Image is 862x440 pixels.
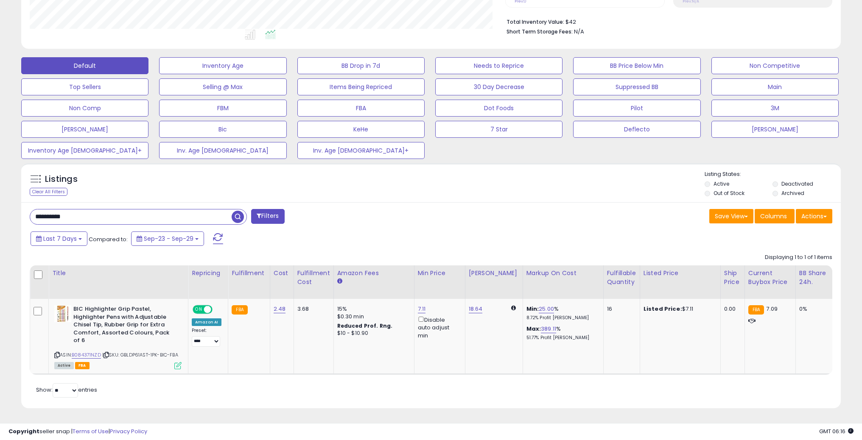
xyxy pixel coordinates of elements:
button: Selling @ Max [159,78,286,95]
a: 7.11 [418,305,426,313]
button: Deflecto [573,121,700,138]
div: Fulfillment Cost [297,269,330,287]
b: Max: [526,325,541,333]
button: Items Being Repriced [297,78,425,95]
div: $0.30 min [337,313,408,320]
small: Amazon Fees. [337,278,342,285]
button: Actions [796,209,832,223]
a: 389.11 [541,325,556,333]
button: Filters [251,209,284,224]
b: Min: [526,305,539,313]
button: Sep-23 - Sep-29 [131,231,204,246]
button: Bic [159,121,286,138]
button: Non Comp [21,100,148,117]
span: OFF [211,306,225,313]
small: FBA [748,305,764,315]
span: Sep-23 - Sep-29 [144,234,193,243]
span: N/A [574,28,584,36]
small: FBA [232,305,247,315]
div: 0% [799,305,827,313]
label: Archived [781,189,804,197]
div: seller snap | | [8,428,147,436]
button: 3M [711,100,839,117]
span: Show: entries [36,386,97,394]
span: All listings currently available for purchase on Amazon [54,362,74,369]
button: BB Price Below Min [573,57,700,74]
span: 2025-10-7 06:16 GMT [819,427,854,435]
b: BIC Highlighter Grip Pastel, Highlighter Pens with Adjustable Chisel Tip, Rubber Grip for Extra C... [73,305,176,347]
button: Main [711,78,839,95]
div: Ship Price [724,269,741,287]
span: FBA [75,362,90,369]
div: Fulfillment [232,269,266,278]
button: Default [21,57,148,74]
div: Current Buybox Price [748,269,792,287]
button: Needs to Reprice [435,57,563,74]
a: Privacy Policy [110,427,147,435]
p: 8.72% Profit [PERSON_NAME] [526,315,597,321]
div: Clear All Filters [30,188,67,196]
div: BB Share 24h. [799,269,830,287]
strong: Copyright [8,427,39,435]
button: [PERSON_NAME] [21,121,148,138]
div: Fulfillable Quantity [607,269,636,287]
b: Total Inventory Value: [507,18,564,25]
span: Last 7 Days [43,234,77,243]
div: 3.68 [297,305,327,313]
b: Listed Price: [644,305,682,313]
button: Pilot [573,100,700,117]
button: Top Sellers [21,78,148,95]
button: Inv. Age [DEMOGRAPHIC_DATA]+ [297,142,425,159]
div: 0.00 [724,305,738,313]
div: Markup on Cost [526,269,600,278]
div: $10 - $10.90 [337,330,408,337]
p: 51.77% Profit [PERSON_NAME] [526,335,597,341]
button: Dot Foods [435,100,563,117]
b: Reduced Prof. Rng. [337,322,393,329]
div: Preset: [192,328,221,347]
button: 30 Day Decrease [435,78,563,95]
h5: Listings [45,173,78,185]
div: Cost [274,269,290,278]
div: Title [52,269,185,278]
span: Compared to: [89,235,128,243]
div: Displaying 1 to 1 of 1 items [765,253,832,262]
button: Save View [709,209,753,223]
a: Terms of Use [73,427,109,435]
div: Listed Price [644,269,717,278]
span: 7.09 [766,305,778,313]
div: Repricing [192,269,224,278]
div: $7.11 [644,305,714,313]
label: Deactivated [781,180,813,187]
div: Amazon AI [192,318,221,326]
div: [PERSON_NAME] [469,269,519,278]
div: 16 [607,305,633,313]
button: BB Drop in 7d [297,57,425,74]
b: Short Term Storage Fees: [507,28,573,35]
button: FBM [159,100,286,117]
button: 7 Star [435,121,563,138]
span: Columns [760,212,787,220]
button: Last 7 Days [31,231,87,246]
button: Non Competitive [711,57,839,74]
button: Inventory Age [DEMOGRAPHIC_DATA]+ [21,142,148,159]
div: % [526,305,597,321]
a: B084371NZD [72,351,101,359]
div: 15% [337,305,408,313]
th: The percentage added to the cost of goods (COGS) that forms the calculator for Min & Max prices. [523,265,603,299]
button: Inv. Age [DEMOGRAPHIC_DATA] [159,142,286,159]
div: Min Price [418,269,462,278]
button: FBA [297,100,425,117]
div: % [526,325,597,341]
a: 25.00 [539,305,554,313]
button: [PERSON_NAME] [711,121,839,138]
p: Listing States: [705,170,841,178]
div: Amazon Fees [337,269,411,278]
button: Inventory Age [159,57,286,74]
a: 18.64 [469,305,483,313]
span: ON [193,306,204,313]
label: Active [714,180,729,187]
li: $42 [507,16,826,26]
span: | SKU: GBLDP61AST-1PK-BIC-FBA [102,351,178,358]
a: 2.48 [274,305,286,313]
